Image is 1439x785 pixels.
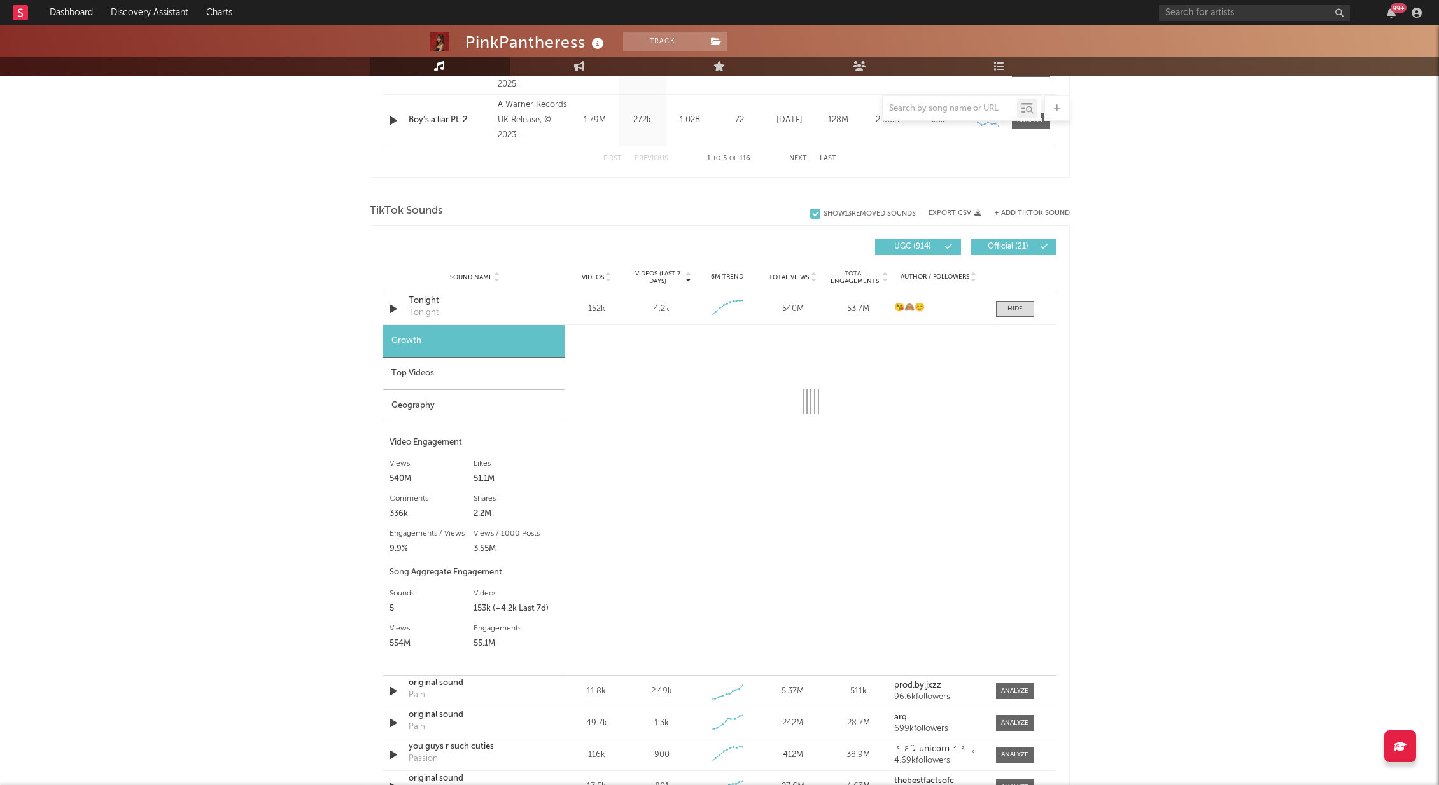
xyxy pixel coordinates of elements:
button: Last [820,155,836,162]
span: Author / Followers [901,273,969,281]
div: Views [390,456,474,471]
div: Show 13 Removed Sounds [824,210,916,218]
span: Videos (last 7 days) [632,270,684,285]
span: Total Views [769,274,809,281]
button: Export CSV [929,209,981,217]
div: Top Videos [383,358,565,390]
div: Song Aggregate Engagement [390,565,558,580]
input: Search for artists [1159,5,1350,21]
div: 336k [390,506,474,522]
button: Track [623,32,703,51]
a: original sound [409,677,542,690]
div: Engagements / Views [390,526,474,541]
span: Official ( 21 ) [979,243,1037,251]
span: Sound Name [450,274,493,281]
button: Previous [635,155,668,162]
span: to [713,156,720,162]
a: prod.by.jxzz [894,681,983,690]
div: 38.9M [829,749,888,761]
span: TikTok Sounds [370,204,443,219]
span: UGC ( 914 ) [883,243,942,251]
a: Tonight [409,295,542,307]
div: 2.49k [651,685,672,698]
div: 55.1M [474,636,558,651]
button: First [603,155,622,162]
input: Search by song name or URL [883,104,1017,114]
div: Views [390,621,474,636]
div: 511k [829,685,888,698]
div: 152k [567,303,626,316]
div: 51.1M [474,471,558,487]
div: Shares [474,491,558,506]
div: Tonight [409,307,439,319]
div: 6M Trend [698,272,757,282]
button: + Add TikTok Sound [981,210,1070,217]
div: 28.7M [829,717,888,730]
button: + Add TikTok Sound [994,210,1070,217]
div: 540M [390,471,474,487]
div: 1 5 116 [694,151,764,167]
a: original sound [409,772,542,785]
div: PinkPantheress [465,32,607,53]
div: 53.7M [829,303,888,316]
div: Passion [409,753,438,765]
div: 699k followers [894,725,983,733]
a: 😘🙈☺️ [894,303,983,312]
div: Geography [383,390,565,422]
span: Videos [582,274,604,281]
button: 99+ [1387,8,1396,18]
strong: 😘🙈☺️ [894,303,925,312]
div: 9.9% [390,541,474,557]
div: Likes [474,456,558,471]
div: Views / 1000 Posts [474,526,558,541]
div: Comments [390,491,474,506]
div: Videos [474,586,558,601]
div: 900 [654,749,670,761]
div: 2.2M [474,506,558,522]
div: 4.69k followers [894,756,983,765]
div: Growth [383,325,565,358]
div: Engagements [474,621,558,636]
div: 554M [390,636,474,651]
strong: arq [894,713,907,721]
div: 3.55M [474,541,558,557]
strong: ꒰꒰ ♩ ྀི𝗎𝗇𝗂𝖼𝗈𝗋𝗇 .ᐟ ꒱˚｡ [894,745,976,753]
button: Next [789,155,807,162]
div: 49.7k [567,717,626,730]
div: 11.8k [567,685,626,698]
div: 1.3k [654,717,669,730]
div: 5 [390,601,474,616]
a: you guys r such cuties [409,740,542,753]
div: Pain [409,689,425,702]
div: 116k [567,749,626,761]
div: 5.37M [763,685,822,698]
button: Official(21) [971,239,1056,255]
div: 4.2k [654,303,670,316]
span: of [729,156,737,162]
div: 99 + [1391,3,1407,13]
div: 412M [763,749,822,761]
span: Total Engagements [829,270,880,285]
div: 153k (+4.2k Last 7d) [474,601,558,616]
a: arq [894,713,983,722]
div: 242M [763,717,822,730]
div: Video Engagement [390,435,558,450]
strong: prod.by.jxzz [894,681,941,690]
div: Sounds [390,586,474,601]
div: 540M [763,303,822,316]
a: original sound [409,709,542,721]
strong: thebestfactsofc [894,777,954,785]
button: UGC(914) [875,239,961,255]
div: Pain [409,721,425,733]
div: 96.6k followers [894,693,983,702]
a: ꒰꒰ ♩ ྀི𝗎𝗇𝗂𝖼𝗈𝗋𝗇 .ᐟ ꒱˚｡ [894,745,983,754]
